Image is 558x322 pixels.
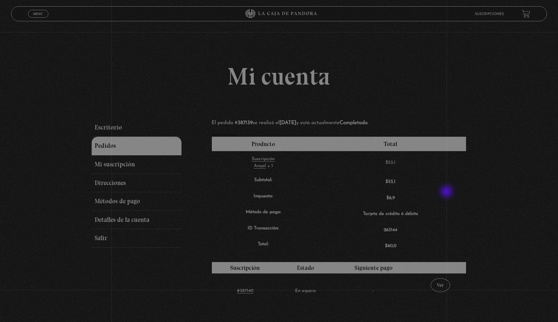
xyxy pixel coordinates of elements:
[252,157,275,168] a: Suscripción Anual
[92,118,204,248] nav: Páginas de cuenta
[522,10,530,18] a: View your shopping cart
[237,289,253,294] a: #387140
[386,160,395,165] bdi: 53,1
[252,157,275,161] span: Suscripción
[279,273,332,309] td: En espera
[297,264,314,271] span: Estado
[212,206,315,222] th: Método de pago:
[385,244,388,248] span: $
[238,120,253,125] mark: 387139
[315,222,466,238] td: 263144
[92,118,182,137] a: Escritorio
[340,120,367,125] mark: Completado
[279,120,296,125] mark: [DATE]
[230,264,260,271] span: Suscripción
[212,133,467,136] h2: Detalles del pedido
[212,137,315,151] th: Producto
[92,137,182,155] a: Pedidos
[431,278,450,292] a: Ver
[212,238,315,254] th: Total:
[212,118,467,128] p: El pedido # se realizó el y está actualmente .
[92,211,182,229] a: Detalles de la cuenta
[386,196,389,200] span: $
[212,174,315,190] th: Subtotal:
[212,222,315,238] th: ID Transacción:
[267,164,273,168] strong: × 1
[475,12,504,16] a: Suscripciones
[355,264,392,271] span: Siguiente pago
[385,244,396,248] span: 60,0
[332,273,415,309] td: -
[386,180,395,184] span: 53,1
[315,137,466,151] th: Total
[386,160,388,165] span: $
[92,174,182,192] a: Direcciones
[33,12,43,16] span: Menu
[212,190,315,206] th: Impuesto:
[386,196,395,200] span: 6,9
[386,180,388,184] span: $
[31,17,45,21] span: Cerrar
[92,229,182,248] a: Salir
[315,206,466,222] td: Tarjeta de crédito ó débito
[92,155,182,174] a: Mi suscripción
[92,192,182,211] a: Métodos de pago
[92,64,467,88] h1: Mi cuenta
